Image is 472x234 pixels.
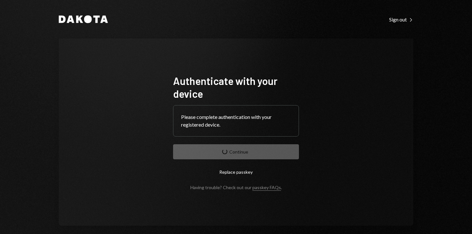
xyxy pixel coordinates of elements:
a: Sign out [389,16,413,23]
div: Having trouble? Check out our . [190,185,282,190]
a: passkey FAQs [252,185,281,191]
button: Replace passkey [173,164,299,180]
div: Please complete authentication with your registered device. [181,113,291,129]
h1: Authenticate with your device [173,74,299,100]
